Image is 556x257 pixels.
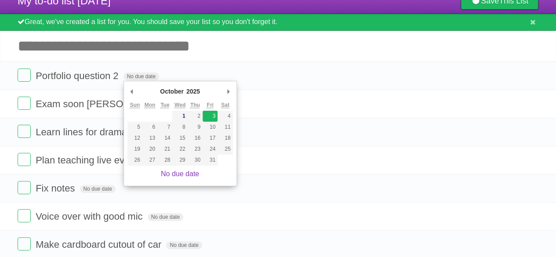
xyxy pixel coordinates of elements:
[36,183,77,194] span: Fix notes
[218,122,233,133] button: 11
[18,125,31,138] label: Done
[207,102,213,109] abbr: Friday
[221,102,229,109] abbr: Saturday
[188,111,203,122] button: 2
[218,133,233,144] button: 18
[172,111,187,122] button: 1
[188,155,203,166] button: 30
[130,102,140,109] abbr: Sunday
[157,155,172,166] button: 28
[203,144,218,155] button: 24
[224,85,233,98] button: Next Month
[185,85,201,98] div: 2025
[142,122,157,133] button: 6
[124,72,159,80] span: No due date
[160,102,169,109] abbr: Tuesday
[18,181,31,194] label: Done
[188,144,203,155] button: 23
[18,153,31,166] label: Done
[203,155,218,166] button: 31
[36,127,129,138] span: Learn lines for drama
[127,155,142,166] button: 26
[36,98,168,109] span: Exam soon [PERSON_NAME]
[172,144,187,155] button: 22
[157,122,172,133] button: 7
[18,209,31,222] label: Done
[18,237,31,250] label: Done
[188,122,203,133] button: 9
[18,97,31,110] label: Done
[36,70,120,81] span: Portfolio question 2
[188,133,203,144] button: 16
[174,102,185,109] abbr: Wednesday
[36,155,134,166] span: Plan teaching live eval
[190,102,200,109] abbr: Thursday
[203,111,218,122] button: 3
[36,211,145,222] span: Voice over with good mic
[80,185,116,193] span: No due date
[203,122,218,133] button: 10
[127,85,136,98] button: Previous Month
[127,144,142,155] button: 19
[172,122,187,133] button: 8
[172,133,187,144] button: 15
[157,144,172,155] button: 21
[218,111,233,122] button: 4
[142,155,157,166] button: 27
[161,170,199,177] a: No due date
[148,213,183,221] span: No due date
[159,85,185,98] div: October
[145,102,156,109] abbr: Monday
[127,122,142,133] button: 5
[203,133,218,144] button: 17
[166,241,202,249] span: No due date
[172,155,187,166] button: 29
[18,69,31,82] label: Done
[127,133,142,144] button: 12
[157,133,172,144] button: 14
[218,144,233,155] button: 25
[36,239,164,250] span: Make cardboard cutout of car
[142,133,157,144] button: 13
[142,144,157,155] button: 20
